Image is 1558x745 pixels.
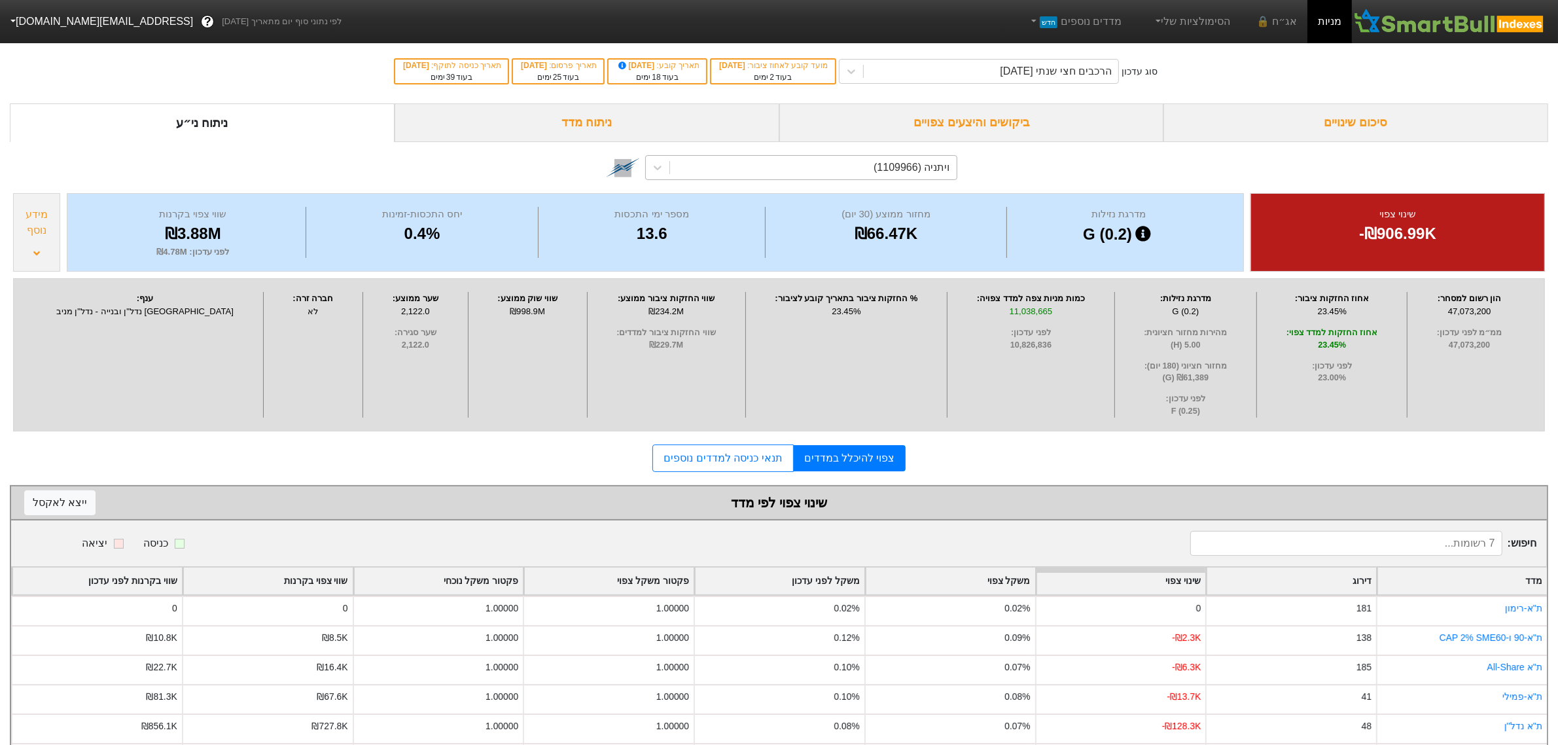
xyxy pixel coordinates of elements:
div: בעוד ימים [402,71,501,83]
span: לפי נתוני סוף יום מתאריך [DATE] [222,15,342,28]
div: ₪67.6K [317,690,347,704]
div: Toggle SortBy [1036,568,1206,594]
div: 1.00000 [486,719,518,733]
div: יחס התכסות-זמינות [310,207,535,222]
div: 1.00000 [656,690,689,704]
input: 7 רשומות... [1190,531,1502,556]
div: 1.00000 [656,719,689,733]
div: -₪128.3K [1162,719,1201,733]
div: ויתניה (1109966) [874,160,949,175]
a: ת''א נדל''ן [1504,721,1542,731]
div: Toggle SortBy [354,568,523,594]
div: 0.08% [1004,690,1030,704]
button: ייצא לאקסל [24,490,96,515]
div: % החזקות ציבור בתאריך קובע לציבור : [749,292,944,305]
span: 5.00 (H) [1118,339,1254,352]
div: 47,073,200 [1411,305,1528,318]
a: ת''א-רימון [1505,603,1542,613]
div: שינוי צפוי לפי מדד [24,493,1534,513]
div: ₪8.5K [322,631,348,645]
div: 0.4% [310,222,535,245]
a: צפוי להיכלל במדדים [794,445,906,471]
div: בעוד ימים [520,71,597,83]
div: 11,038,665 [951,305,1110,318]
div: Toggle SortBy [866,568,1035,594]
div: מידע נוסף [17,207,56,238]
a: הסימולציות שלי [1148,9,1235,35]
div: Toggle SortBy [1377,568,1547,594]
div: 138 [1356,631,1372,645]
div: 0.07% [1004,719,1030,733]
div: שווי צפוי בקרנות [84,207,302,222]
span: ? [204,13,211,31]
div: 0 [172,602,177,615]
div: שער ממוצע : [366,292,464,305]
div: ענף : [30,292,260,305]
div: 0.02% [834,602,859,615]
div: 1.00000 [486,631,518,645]
div: 13.6 [542,222,762,245]
span: 10,826,836 [951,339,1110,352]
div: 181 [1356,602,1372,615]
div: תאריך קובע : [615,60,699,71]
div: 0.02% [1004,602,1030,615]
span: [DATE] [719,61,747,70]
div: 185 [1356,661,1372,674]
div: 1.00000 [486,690,518,704]
div: 1.00000 [656,661,689,674]
span: לפני עדכון : [1260,360,1404,372]
a: ת"א-90 ו-CAP 2% SME60 [1440,632,1542,643]
div: ביקושים והיצעים צפויים [779,103,1164,142]
div: Toggle SortBy [524,568,694,594]
div: -₪906.99K [1267,222,1528,245]
a: מדדים נוספיםחדש [1023,9,1127,35]
div: -₪13.7K [1167,690,1201,704]
div: Toggle SortBy [12,568,182,594]
div: Toggle SortBy [1207,568,1376,594]
div: 1.00000 [656,631,689,645]
div: 0.09% [1004,631,1030,645]
div: יציאה [82,536,107,551]
div: 48 [1362,719,1372,733]
div: 1.00000 [486,602,518,615]
span: חדש [1040,16,1057,28]
span: F (0.25) [1118,405,1254,418]
div: שינוי צפוי [1267,207,1528,222]
span: 2 [770,73,774,82]
span: שווי החזקות ציבור למדדים : [591,327,742,339]
div: ₪234.2M [591,305,742,318]
div: ₪81.3K [146,690,177,704]
div: 23.45% [749,305,944,318]
a: תנאי כניסה למדדים נוספים [652,445,793,472]
div: שווי החזקות ציבור ממוצע : [591,292,742,305]
span: לפני עדכון : [1118,393,1254,405]
div: G (0.2) [1118,305,1254,318]
div: לא [267,305,359,318]
span: [DATE] [616,61,657,70]
span: 23.00% [1260,372,1404,384]
div: ₪856.1K [141,719,177,733]
div: Toggle SortBy [695,568,864,594]
span: [DATE] [403,61,431,70]
div: ניתוח מדד [395,103,779,142]
span: מהירות מחזור חציונית : [1118,327,1254,339]
div: ניתוח ני״ע [10,103,395,142]
a: ת''א-פמילי [1502,691,1542,702]
div: בעוד ימים [615,71,699,83]
div: 0 [1196,602,1201,615]
div: 0.12% [834,631,859,645]
span: מחזור חציוני (180 יום) : [1118,360,1254,372]
div: סיכום שינויים [1163,103,1548,142]
div: ₪998.9M [472,305,584,318]
div: מדרגת נזילות [1010,207,1227,222]
div: נדל"ן ובנייה - נדל"ן מניב [GEOGRAPHIC_DATA] [30,305,260,318]
div: ₪16.4K [317,661,347,674]
div: 0.08% [834,719,859,733]
div: 0 [343,602,348,615]
div: חברה זרה : [267,292,359,305]
span: שער סגירה : [366,327,464,339]
div: ₪22.7K [146,661,177,674]
div: לפני עדכון : ₪4.78M [84,245,302,259]
img: SmartBull [1352,9,1548,35]
span: 18 [652,73,660,82]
